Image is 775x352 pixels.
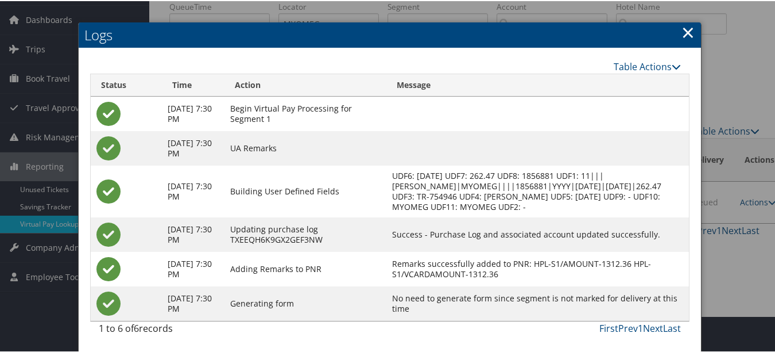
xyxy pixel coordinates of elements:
[162,285,224,320] td: [DATE] 7:30 PM
[638,321,643,334] a: 1
[663,321,681,334] a: Last
[681,20,695,43] a: Close
[599,321,618,334] a: First
[162,216,224,251] td: [DATE] 7:30 PM
[386,251,689,285] td: Remarks successfully added to PNR: HPL-S1/AMOUNT-1312.36 HPL-S1/VCARDAMOUNT-1312.36
[643,321,663,334] a: Next
[224,216,386,251] td: Updating purchase log TXEEQH6K9GX2GEF3NW
[162,130,224,164] td: [DATE] 7:30 PM
[162,164,224,216] td: [DATE] 7:30 PM
[162,95,224,130] td: [DATE] 7:30 PM
[91,73,162,95] th: Status: activate to sort column ascending
[224,164,386,216] td: Building User Defined Fields
[99,320,231,340] div: 1 to 6 of records
[386,73,689,95] th: Message: activate to sort column ascending
[386,216,689,251] td: Success - Purchase Log and associated account updated successfully.
[224,95,386,130] td: Begin Virtual Pay Processing for Segment 1
[614,59,681,72] a: Table Actions
[162,251,224,285] td: [DATE] 7:30 PM
[162,73,224,95] th: Time: activate to sort column ascending
[618,321,638,334] a: Prev
[224,130,386,164] td: UA Remarks
[224,73,386,95] th: Action: activate to sort column ascending
[134,321,139,334] span: 6
[224,251,386,285] td: Adding Remarks to PNR
[224,285,386,320] td: Generating form
[386,164,689,216] td: UDF6: [DATE] UDF7: 262.47 UDF8: 1856881 UDF1: 11|||[PERSON_NAME]|MYOMEG||||1856881|YYYY|[DATE]|[D...
[79,21,701,47] h2: Logs
[386,285,689,320] td: No need to generate form since segment is not marked for delivery at this time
